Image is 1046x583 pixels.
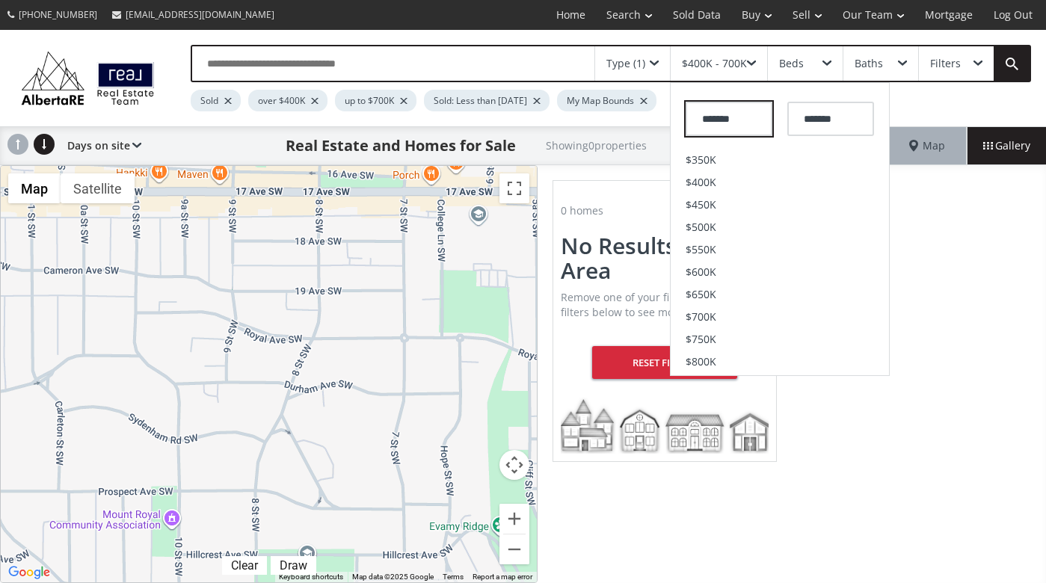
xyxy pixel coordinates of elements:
div: Beds [779,58,804,69]
img: Logo [15,48,161,108]
div: Click to draw. [271,558,316,573]
span: $600K [686,267,716,277]
div: up to $700K [335,90,416,111]
a: [EMAIL_ADDRESS][DOMAIN_NAME] [105,1,282,28]
div: My Map Bounds [557,90,656,111]
div: Draw [276,558,311,573]
span: $550K [686,244,716,255]
div: over $400K [248,90,327,111]
span: $800K [686,357,716,367]
span: Gallery [983,138,1030,153]
div: $400K - 700K [682,58,747,69]
h2: No Results In This Area [561,233,769,283]
img: Google [4,563,54,582]
button: Keyboard shortcuts [279,572,343,582]
button: Zoom out [499,534,529,564]
span: $750K [686,334,716,345]
span: $650K [686,289,716,300]
button: Zoom in [499,504,529,534]
button: Map camera controls [499,450,529,480]
span: Map data ©2025 Google [352,573,434,581]
h2: Showing 0 properties [546,140,647,151]
h1: Real Estate and Homes for Sale [286,135,516,156]
span: $450K [686,200,716,210]
div: Reset Filters [592,346,738,379]
button: Show street map [8,173,61,203]
div: Clear [227,558,262,573]
div: Sold [191,90,241,111]
div: Filters [930,58,961,69]
button: Show satellite imagery [61,173,135,203]
div: Type (1) [606,58,645,69]
div: Gallery [967,127,1046,164]
span: 0 homes [561,203,603,218]
a: 0 homesNo Results In This AreaRemove one of your filters or reset all filters below to see more h... [538,165,792,477]
div: Click to clear. [222,558,267,573]
a: Open this area in Google Maps (opens a new window) [4,563,54,582]
span: [PHONE_NUMBER] [19,8,97,21]
span: Remove one of your filters or reset all filters below to see more homes. [561,290,748,319]
a: Terms [443,573,464,581]
div: Days on site [60,127,141,164]
span: $400K [686,177,716,188]
span: [EMAIL_ADDRESS][DOMAIN_NAME] [126,8,274,21]
button: Toggle fullscreen view [499,173,529,203]
div: Sold: Less than [DATE] [424,90,550,111]
span: $700K [686,312,716,322]
a: Report a map error [473,573,532,581]
div: Baths [855,58,883,69]
div: Map [887,127,967,164]
span: $500K [686,222,716,232]
span: $350K [686,155,716,165]
span: Map [909,138,945,153]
